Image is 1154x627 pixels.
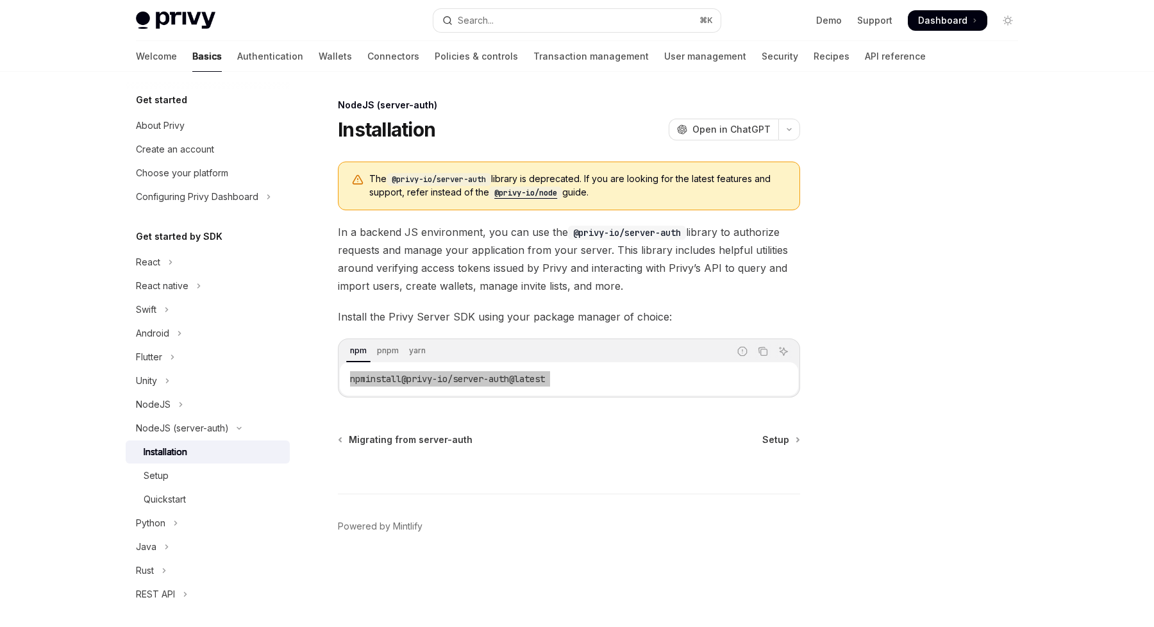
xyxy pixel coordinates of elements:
[338,223,800,295] span: In a backend JS environment, you can use the library to authorize requests and manage your applic...
[136,326,169,341] div: Android
[367,41,419,72] a: Connectors
[144,444,187,460] div: Installation
[126,512,290,535] button: Toggle Python section
[126,274,290,297] button: Toggle React native section
[126,138,290,161] a: Create an account
[669,119,778,140] button: Open in ChatGPT
[126,583,290,606] button: Toggle REST API section
[338,118,435,141] h1: Installation
[350,373,365,385] span: npm
[237,41,303,72] a: Authentication
[136,92,187,108] h5: Get started
[136,189,258,205] div: Configuring Privy Dashboard
[458,13,494,28] div: Search...
[755,343,771,360] button: Copy the contents from the code block
[136,118,185,133] div: About Privy
[865,41,926,72] a: API reference
[126,298,290,321] button: Toggle Swift section
[136,302,156,317] div: Swift
[136,349,162,365] div: Flutter
[136,397,171,412] div: NodeJS
[136,278,188,294] div: React native
[136,563,154,578] div: Rust
[126,535,290,558] button: Toggle Java section
[346,343,371,358] div: npm
[126,440,290,464] a: Installation
[762,41,798,72] a: Security
[489,187,562,199] code: @privy-io/node
[126,369,290,392] button: Toggle Unity section
[126,559,290,582] button: Toggle Rust section
[136,587,175,602] div: REST API
[387,173,491,186] code: @privy-io/server-auth
[857,14,892,27] a: Support
[136,515,165,531] div: Python
[126,393,290,416] button: Toggle NodeJS section
[126,322,290,345] button: Toggle Android section
[144,468,169,483] div: Setup
[126,417,290,440] button: Toggle NodeJS (server-auth) section
[373,343,403,358] div: pnpm
[126,346,290,369] button: Toggle Flutter section
[126,251,290,274] button: Toggle React section
[775,343,792,360] button: Ask AI
[568,226,686,240] code: @privy-io/server-auth
[126,114,290,137] a: About Privy
[351,174,364,187] svg: Warning
[136,539,156,555] div: Java
[136,12,215,29] img: light logo
[816,14,842,27] a: Demo
[918,14,967,27] span: Dashboard
[126,162,290,185] a: Choose your platform
[338,99,800,112] div: NodeJS (server-auth)
[401,373,545,385] span: @privy-io/server-auth@latest
[664,41,746,72] a: User management
[349,433,472,446] span: Migrating from server-auth
[339,433,472,446] a: Migrating from server-auth
[734,343,751,360] button: Report incorrect code
[699,15,713,26] span: ⌘ K
[338,308,800,326] span: Install the Privy Server SDK using your package manager of choice:
[369,172,787,199] span: The library is deprecated. If you are looking for the latest features and support, refer instead ...
[692,123,771,136] span: Open in ChatGPT
[126,464,290,487] a: Setup
[533,41,649,72] a: Transaction management
[136,165,228,181] div: Choose your platform
[136,142,214,157] div: Create an account
[136,255,160,270] div: React
[136,229,222,244] h5: Get started by SDK
[405,343,430,358] div: yarn
[338,520,422,533] a: Powered by Mintlify
[762,433,799,446] a: Setup
[433,9,721,32] button: Open search
[126,488,290,511] a: Quickstart
[814,41,849,72] a: Recipes
[136,41,177,72] a: Welcome
[489,187,562,197] a: @privy-io/node
[435,41,518,72] a: Policies & controls
[192,41,222,72] a: Basics
[144,492,186,507] div: Quickstart
[319,41,352,72] a: Wallets
[365,373,401,385] span: install
[136,421,229,436] div: NodeJS (server-auth)
[998,10,1018,31] button: Toggle dark mode
[762,433,789,446] span: Setup
[908,10,987,31] a: Dashboard
[126,185,290,208] button: Toggle Configuring Privy Dashboard section
[136,373,157,389] div: Unity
